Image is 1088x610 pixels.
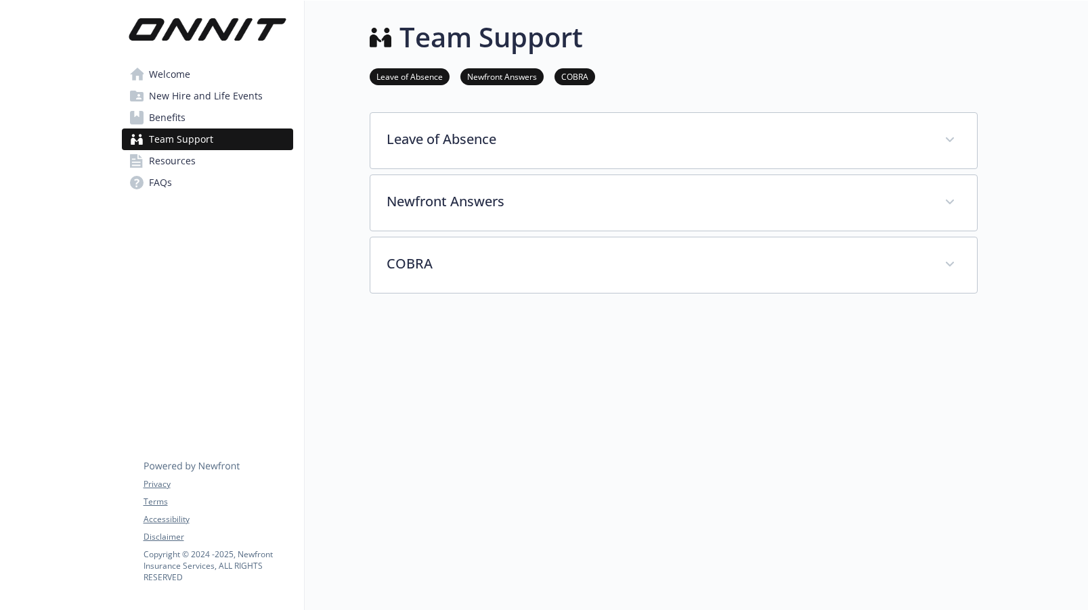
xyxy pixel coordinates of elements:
[370,175,977,231] div: Newfront Answers
[554,70,595,83] a: COBRA
[122,150,293,172] a: Resources
[460,70,544,83] a: Newfront Answers
[149,150,196,172] span: Resources
[387,129,928,149] p: Leave of Absence
[122,64,293,85] a: Welcome
[122,172,293,193] a: FAQs
[149,85,263,107] span: New Hire and Life Events
[144,531,292,543] a: Disclaimer
[144,548,292,583] p: Copyright © 2024 - 2025 , Newfront Insurance Services, ALL RIGHTS RESERVED
[122,128,293,150] a: Team Support
[370,113,977,168] div: Leave of Absence
[370,237,977,293] div: COBRA
[149,64,190,85] span: Welcome
[144,496,292,508] a: Terms
[122,107,293,128] a: Benefits
[149,107,186,128] span: Benefits
[370,70,450,83] a: Leave of Absence
[399,17,583,57] h1: Team Support
[149,128,213,150] span: Team Support
[144,513,292,525] a: Accessibility
[122,85,293,107] a: New Hire and Life Events
[149,172,172,193] span: FAQs
[387,254,928,274] p: COBRA
[144,478,292,490] a: Privacy
[387,191,928,212] p: Newfront Answers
